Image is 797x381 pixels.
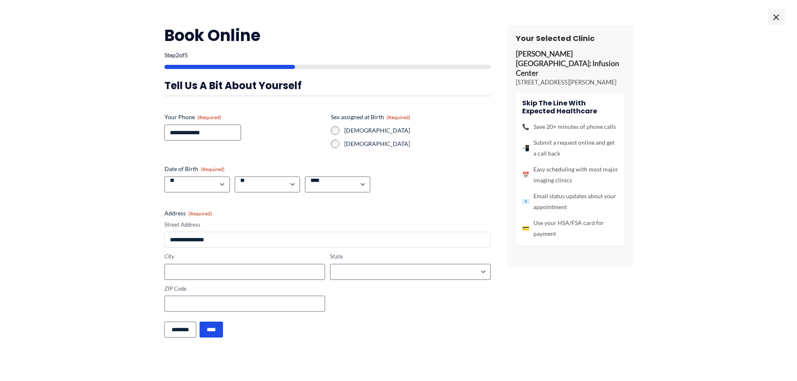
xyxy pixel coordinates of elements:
label: [DEMOGRAPHIC_DATA] [344,140,491,148]
legend: Date of Birth [164,165,225,173]
h3: Your Selected Clinic [516,33,625,43]
h4: Skip the line with Expected Healthcare [522,99,618,115]
li: Easy scheduling with most major imaging clinics [522,164,618,186]
span: 2 [176,51,179,59]
label: State [330,253,491,261]
label: Your Phone [164,113,324,121]
p: Step of [164,52,491,58]
p: [STREET_ADDRESS][PERSON_NAME] [516,78,625,87]
span: 5 [185,51,188,59]
h3: Tell us a bit about yourself [164,79,491,92]
span: (Required) [387,114,410,120]
li: Save 20+ minutes of phone calls [522,121,618,132]
h2: Book Online [164,25,491,46]
label: [DEMOGRAPHIC_DATA] [344,126,491,135]
span: 📧 [522,196,529,207]
span: 📞 [522,121,529,132]
span: (Required) [201,166,225,172]
label: Street Address [164,221,491,229]
span: 📲 [522,143,529,153]
li: Use your HSA/FSA card for payment [522,217,618,239]
label: City [164,253,325,261]
li: Email status updates about your appointment [522,191,618,212]
legend: Address [164,209,212,217]
p: [PERSON_NAME][GEOGRAPHIC_DATA]: Infusion Center [516,49,625,78]
span: 📅 [522,169,529,180]
span: (Required) [197,114,221,120]
label: ZIP Code [164,285,325,293]
legend: Sex assigned at Birth [331,113,410,121]
li: Submit a request online and get a call back [522,137,618,159]
span: × [768,8,784,25]
span: 💳 [522,223,529,234]
span: (Required) [188,210,212,217]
